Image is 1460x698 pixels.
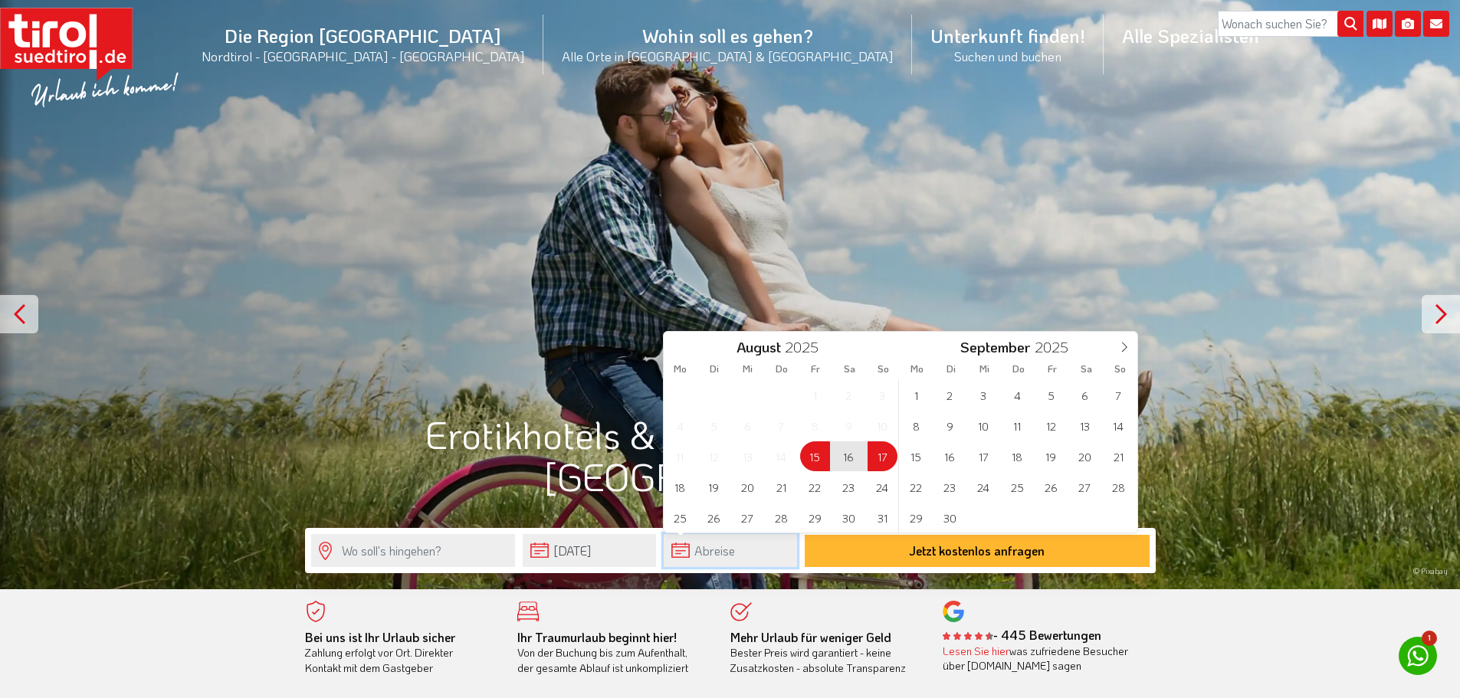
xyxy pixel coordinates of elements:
[665,411,695,441] span: August 4, 2025
[781,337,832,356] input: Year
[1002,411,1032,441] span: September 11, 2025
[901,364,934,374] span: Mo
[1104,7,1278,64] a: Alle Spezialisten
[1104,441,1134,471] span: September 21, 2025
[699,411,729,441] span: August 5, 2025
[665,503,695,533] span: August 25, 2025
[969,441,999,471] span: September 17, 2025
[969,380,999,410] span: September 3, 2025
[1103,364,1137,374] span: So
[1036,380,1066,410] span: September 5, 2025
[665,441,695,471] span: August 11, 2025
[834,380,864,410] span: August 2, 2025
[305,630,495,676] div: Zahlung erfolgt vor Ort. Direkter Kontakt mit dem Gastgeber
[943,644,1133,673] div: was zufriedene Besucher über [DOMAIN_NAME] sagen
[901,380,931,410] span: September 1, 2025
[1395,11,1421,37] i: Fotogalerie
[202,48,525,64] small: Nordtirol - [GEOGRAPHIC_DATA] - [GEOGRAPHIC_DATA]
[733,441,763,471] span: August 13, 2025
[832,364,866,374] span: Sa
[733,472,763,502] span: August 20, 2025
[766,441,796,471] span: August 14, 2025
[1104,472,1134,502] span: September 28, 2025
[901,441,931,471] span: September 15, 2025
[968,364,1002,374] span: Mi
[699,472,729,502] span: August 19, 2025
[730,630,920,676] div: Bester Preis wird garantiert - keine Zusatzkosten - absolute Transparenz
[969,411,999,441] span: September 10, 2025
[901,503,931,533] span: September 29, 2025
[935,503,965,533] span: September 30, 2025
[1030,337,1081,356] input: Year
[1104,411,1134,441] span: September 14, 2025
[697,364,731,374] span: Di
[800,411,830,441] span: August 8, 2025
[1002,472,1032,502] span: September 25, 2025
[934,364,968,374] span: Di
[664,364,697,374] span: Mo
[1002,380,1032,410] span: September 4, 2025
[1036,411,1066,441] span: September 12, 2025
[699,503,729,533] span: August 26, 2025
[737,340,781,355] span: August
[562,48,894,64] small: Alle Orte in [GEOGRAPHIC_DATA] & [GEOGRAPHIC_DATA]
[868,411,897,441] span: August 10, 2025
[943,627,1101,643] b: - 445 Bewertungen
[733,411,763,441] span: August 6, 2025
[765,364,799,374] span: Do
[960,340,1030,355] span: September
[543,7,912,81] a: Wohin soll es gehen?Alle Orte in [GEOGRAPHIC_DATA] & [GEOGRAPHIC_DATA]
[1218,11,1363,37] input: Wonach suchen Sie?
[1036,441,1066,471] span: September 19, 2025
[868,503,897,533] span: August 31, 2025
[800,472,830,502] span: August 22, 2025
[800,380,830,410] span: August 1, 2025
[943,644,1009,658] a: Lesen Sie hier
[517,629,677,645] b: Ihr Traumurlaub beginnt hier!
[930,48,1085,64] small: Suchen und buchen
[868,380,897,410] span: August 3, 2025
[1423,11,1449,37] i: Kontakt
[1036,472,1066,502] span: September 26, 2025
[523,534,656,567] input: Anreise
[799,364,832,374] span: Fr
[1366,11,1393,37] i: Karte öffnen
[733,503,763,533] span: August 27, 2025
[834,411,864,441] span: August 9, 2025
[901,472,931,502] span: September 22, 2025
[665,472,695,502] span: August 18, 2025
[901,411,931,441] span: September 8, 2025
[730,629,891,645] b: Mehr Urlaub für weniger Geld
[834,472,864,502] span: August 23, 2025
[935,441,965,471] span: September 16, 2025
[1070,472,1100,502] span: September 27, 2025
[517,630,707,676] div: Von der Buchung bis zum Aufenthalt, der gesamte Ablauf ist unkompliziert
[1422,631,1437,646] span: 1
[969,472,999,502] span: September 24, 2025
[805,535,1150,567] button: Jetzt kostenlos anfragen
[664,534,797,567] input: Abreise
[766,472,796,502] span: August 21, 2025
[699,441,729,471] span: August 12, 2025
[1070,380,1100,410] span: September 6, 2025
[1070,411,1100,441] span: September 13, 2025
[183,7,543,81] a: Die Region [GEOGRAPHIC_DATA]Nordtirol - [GEOGRAPHIC_DATA] - [GEOGRAPHIC_DATA]
[834,441,864,471] span: August 16, 2025
[935,411,965,441] span: September 9, 2025
[935,380,965,410] span: September 2, 2025
[1399,637,1437,675] a: 1
[1002,364,1035,374] span: Do
[766,503,796,533] span: August 28, 2025
[1070,441,1100,471] span: September 20, 2025
[866,364,900,374] span: So
[800,503,830,533] span: August 29, 2025
[731,364,765,374] span: Mi
[766,411,796,441] span: August 7, 2025
[305,629,455,645] b: Bei uns ist Ihr Urlaub sicher
[868,472,897,502] span: August 24, 2025
[305,413,1156,497] h1: Erotikhotels & Romantische Hotels in [GEOGRAPHIC_DATA]
[1002,441,1032,471] span: September 18, 2025
[912,7,1104,81] a: Unterkunft finden!Suchen und buchen
[1069,364,1103,374] span: Sa
[834,503,864,533] span: August 30, 2025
